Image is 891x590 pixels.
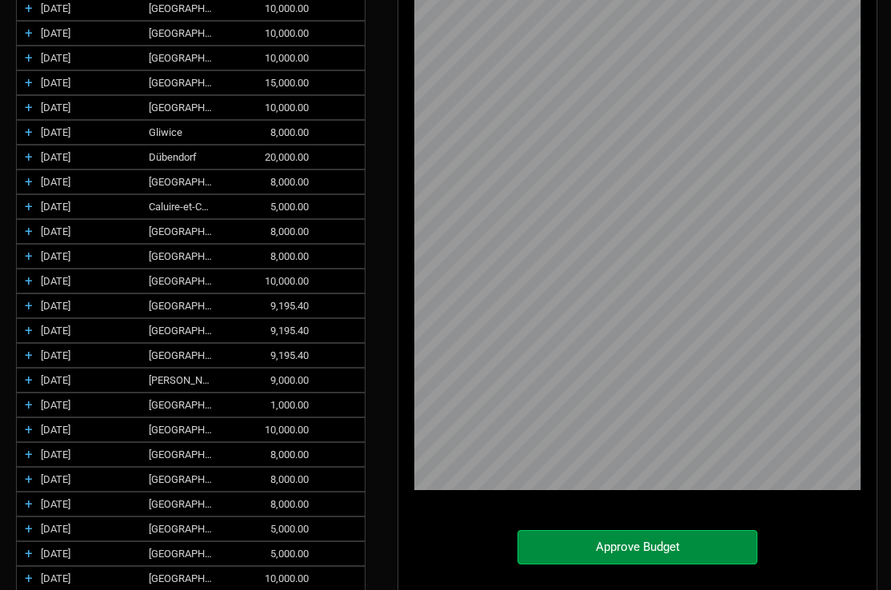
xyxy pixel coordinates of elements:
div: 27-Oct-25 [41,250,149,262]
div: 10,000.00 [229,572,325,584]
div: 9,195.40 [229,349,325,361]
div: 9,195.40 [229,300,325,312]
div: + [17,520,41,536]
div: 10,000.00 [229,52,325,64]
div: London [149,349,229,361]
div: + [17,173,41,189]
div: 8,000.00 [229,176,325,188]
div: 15-Oct-25 [41,52,149,64]
div: Budapest [149,27,229,39]
div: Prague [149,102,229,114]
div: 25-Oct-25 [41,225,149,237]
div: 8,000.00 [229,473,325,485]
div: + [17,545,41,561]
div: Hanover [149,572,229,584]
div: Paris [149,250,229,262]
button: Approve Budget [517,530,757,564]
div: + [17,198,41,214]
div: 18-Oct-25 [41,102,149,114]
div: 8,000.00 [229,225,325,237]
div: 05-Nov-25 [41,424,149,436]
div: 31-Oct-25 [41,325,149,337]
div: 17-Oct-25 [41,77,149,89]
div: + [17,397,41,413]
div: + [17,74,41,90]
div: 8,000.00 [229,498,325,510]
div: 10,000.00 [229,27,325,39]
div: 14-Oct-25 [41,27,149,39]
div: 14-Nov-25 [41,572,149,584]
div: 10,000.00 [229,102,325,114]
div: Caluire-et-Cuire [149,201,229,213]
div: 22-Oct-25 [41,176,149,188]
div: + [17,347,41,363]
div: Amsterdam [149,275,229,287]
div: Milan [149,176,229,188]
div: 08-Nov-25 [41,473,149,485]
div: 21-Oct-25 [41,151,149,163]
div: + [17,149,41,165]
div: 1,000.00 [229,399,325,411]
div: 28-Oct-25 [41,275,149,287]
div: Manchester [149,325,229,337]
div: 10,000.00 [229,424,325,436]
div: 5,000.00 [229,548,325,560]
div: Esch-sur-Alzette [149,374,229,386]
div: + [17,421,41,437]
div: 12-Oct-25 [41,2,149,14]
div: 10,000.00 [229,275,325,287]
div: Gliwice [149,126,229,138]
div: Oslo [149,523,229,535]
div: + [17,322,41,338]
div: + [17,570,41,586]
div: + [17,25,41,41]
div: Copenhagen [149,548,229,560]
div: 15,000.00 [229,77,325,89]
div: + [17,223,41,239]
div: Stockholm [149,473,229,485]
div: + [17,446,41,462]
div: Helsinki [149,498,229,510]
div: 19-Oct-25 [41,126,149,138]
div: Munich [149,2,229,14]
div: 04-Nov-25 [41,399,149,411]
div: 8,000.00 [229,126,325,138]
div: + [17,99,41,115]
div: Berlin [149,77,229,89]
div: Vienna [149,52,229,64]
div: 9,000.00 [229,374,325,386]
div: 13-Nov-25 [41,548,149,560]
div: + [17,496,41,512]
div: 8,000.00 [229,250,325,262]
div: 20,000.00 [229,151,325,163]
div: + [17,297,41,313]
div: Leipzig [149,424,229,436]
div: + [17,124,41,140]
div: + [17,50,41,66]
div: Bruxelles [149,399,229,411]
div: + [17,471,41,487]
div: 8,000.00 [229,448,325,460]
div: 5,000.00 [229,523,325,535]
div: 12-Nov-25 [41,523,149,535]
div: 01-Nov-25 [41,349,149,361]
div: 23-Oct-25 [41,201,149,213]
div: Gothenburg [149,448,229,460]
div: + [17,273,41,289]
div: + [17,372,41,388]
div: Wolverhampton [149,300,229,312]
div: 07-Nov-25 [41,448,149,460]
div: Dübendorf [149,151,229,163]
div: 5,000.00 [229,201,325,213]
div: Madrid [149,225,229,237]
div: 03-Nov-25 [41,374,149,386]
div: 10-Nov-25 [41,498,149,510]
div: 10,000.00 [229,2,325,14]
div: 9,195.40 [229,325,325,337]
span: Approve Budget [596,540,680,554]
div: + [17,248,41,264]
div: 30-Oct-25 [41,300,149,312]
